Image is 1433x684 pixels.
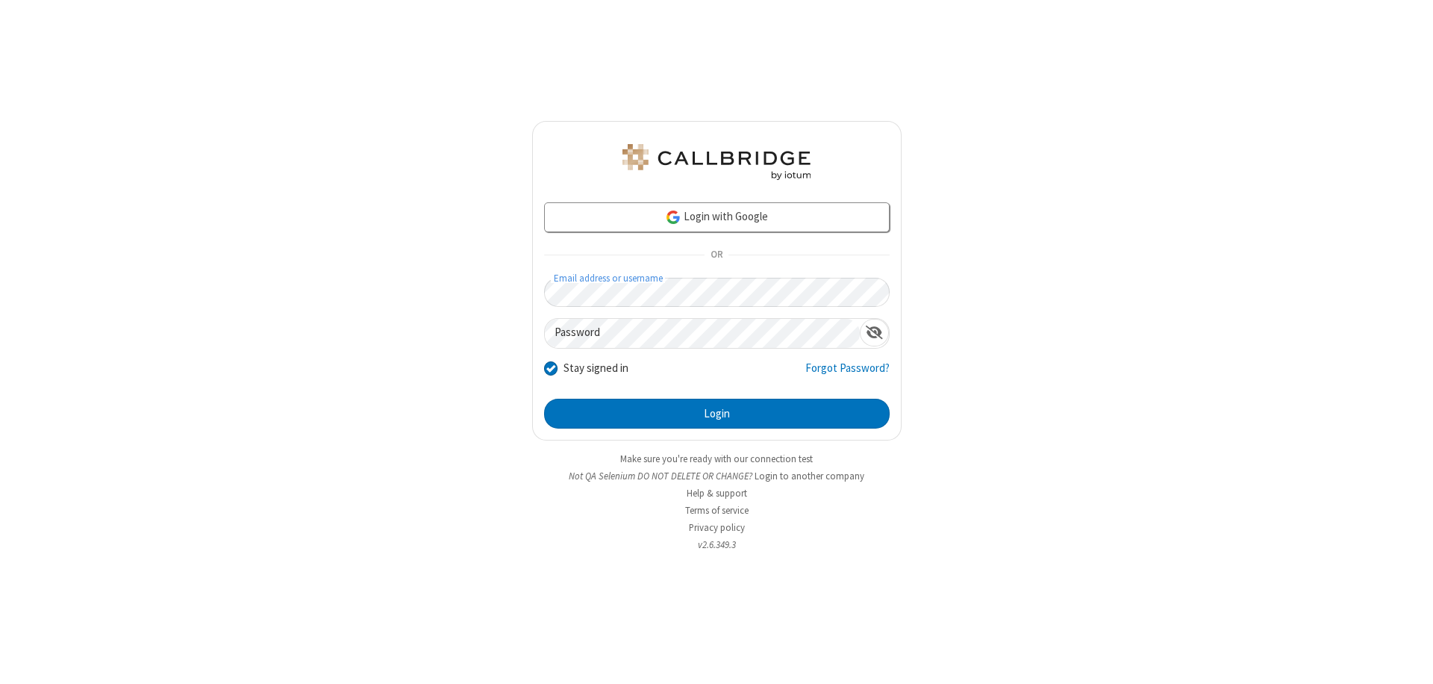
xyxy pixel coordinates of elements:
a: Make sure you're ready with our connection test [620,453,813,465]
input: Password [545,319,860,348]
div: Show password [860,319,889,346]
button: Login [544,399,890,429]
li: v2.6.349.3 [532,538,902,552]
iframe: Chat [1396,645,1422,674]
li: Not QA Selenium DO NOT DELETE OR CHANGE? [532,469,902,483]
a: Forgot Password? [805,360,890,388]
a: Help & support [687,487,747,500]
button: Login to another company [755,469,864,483]
img: google-icon.png [665,209,681,226]
a: Terms of service [685,504,749,517]
a: Login with Google [544,202,890,232]
img: QA Selenium DO NOT DELETE OR CHANGE [619,144,814,180]
a: Privacy policy [689,521,745,534]
label: Stay signed in [563,360,628,377]
span: OR [705,245,728,266]
input: Email address or username [544,278,890,307]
